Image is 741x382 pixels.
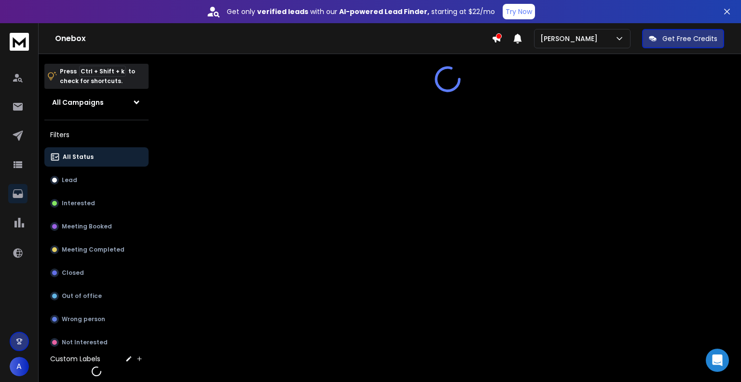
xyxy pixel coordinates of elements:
[62,269,84,277] p: Closed
[44,128,149,141] h3: Filters
[44,194,149,213] button: Interested
[44,286,149,306] button: Out of office
[10,357,29,376] button: A
[257,7,308,16] strong: verified leads
[55,33,492,44] h1: Onebox
[79,66,126,77] span: Ctrl + Shift + k
[62,246,124,254] p: Meeting Completed
[44,263,149,283] button: Closed
[227,7,495,16] p: Get only with our starting at $22/mo
[62,223,112,230] p: Meeting Booked
[10,33,29,51] img: logo
[44,240,149,259] button: Meeting Completed
[62,292,102,300] p: Out of office
[62,339,108,346] p: Not Interested
[44,333,149,352] button: Not Interested
[44,147,149,167] button: All Status
[52,98,104,107] h1: All Campaigns
[706,349,729,372] div: Open Intercom Messenger
[339,7,429,16] strong: AI-powered Lead Finder,
[44,170,149,190] button: Lead
[540,34,602,43] p: [PERSON_NAME]
[44,310,149,329] button: Wrong person
[506,7,532,16] p: Try Now
[503,4,535,19] button: Try Now
[642,29,724,48] button: Get Free Credits
[662,34,717,43] p: Get Free Credits
[44,93,149,112] button: All Campaigns
[62,315,105,323] p: Wrong person
[63,153,94,161] p: All Status
[62,199,95,207] p: Interested
[60,67,135,86] p: Press to check for shortcuts.
[62,176,77,184] p: Lead
[44,217,149,236] button: Meeting Booked
[50,354,100,364] h3: Custom Labels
